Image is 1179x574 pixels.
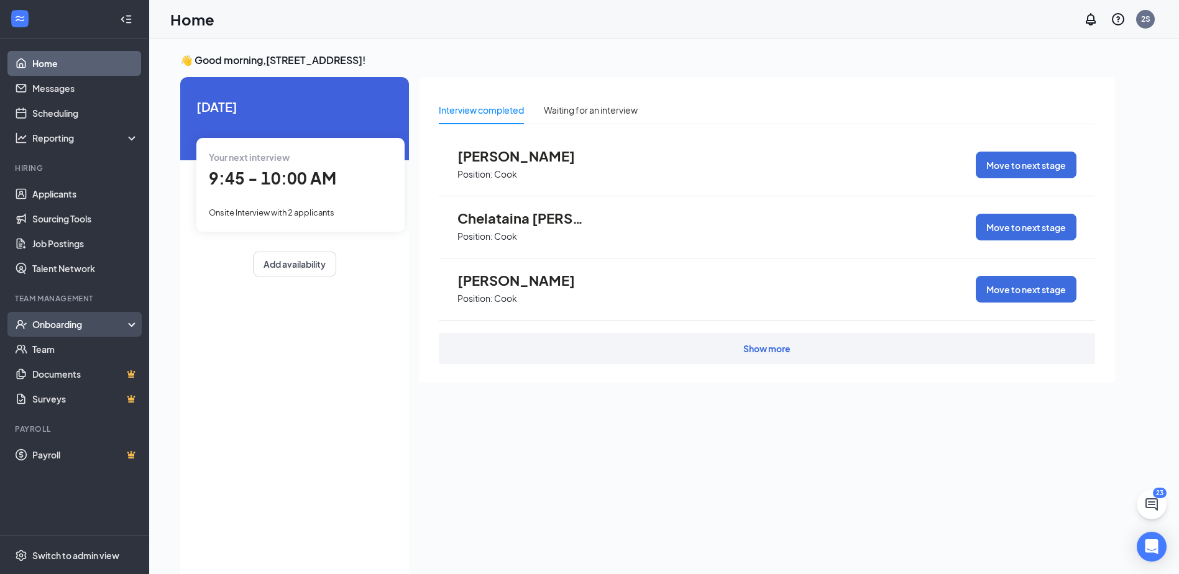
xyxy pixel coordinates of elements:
[976,152,1076,178] button: Move to next stage
[15,318,27,330] svg: UserCheck
[457,168,493,180] p: Position:
[32,231,139,256] a: Job Postings
[32,318,128,330] div: Onboarding
[209,168,336,188] span: 9:45 - 10:00 AM
[544,103,638,117] div: Waiting for an interview
[457,230,493,242] p: Position:
[170,9,214,30] h1: Home
[15,424,136,434] div: Payroll
[32,386,139,411] a: SurveysCrown
[32,132,139,144] div: Reporting
[32,206,139,231] a: Sourcing Tools
[253,252,336,276] button: Add availability
[15,163,136,173] div: Hiring
[743,342,791,355] div: Show more
[32,51,139,76] a: Home
[32,181,139,206] a: Applicants
[494,230,517,242] p: Cook
[209,152,290,163] span: Your next interview
[457,293,493,304] p: Position:
[1144,497,1159,512] svg: ChatActive
[32,101,139,125] a: Scheduling
[32,362,139,386] a: DocumentsCrown
[196,97,393,116] span: [DATE]
[976,276,1076,303] button: Move to next stage
[494,168,517,180] p: Cook
[32,442,139,467] a: PayrollCrown
[1083,12,1098,27] svg: Notifications
[15,132,27,144] svg: Analysis
[180,53,1115,67] h3: 👋 Good morning, [STREET_ADDRESS] !
[32,256,139,281] a: Talent Network
[494,293,517,304] p: Cook
[32,549,119,562] div: Switch to admin view
[15,549,27,562] svg: Settings
[1137,532,1167,562] div: Open Intercom Messenger
[15,293,136,304] div: Team Management
[14,12,26,25] svg: WorkstreamLogo
[120,13,132,25] svg: Collapse
[1137,490,1167,519] button: ChatActive
[1141,14,1150,24] div: 2S
[439,103,524,117] div: Interview completed
[1111,12,1126,27] svg: QuestionInfo
[976,214,1076,240] button: Move to next stage
[209,207,334,217] span: Onsite Interview with 2 applicants
[457,272,594,288] span: [PERSON_NAME]
[1153,488,1167,498] div: 23
[457,210,594,226] span: Chelataina [PERSON_NAME]
[32,337,139,362] a: Team
[457,148,594,164] span: [PERSON_NAME]
[32,76,139,101] a: Messages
